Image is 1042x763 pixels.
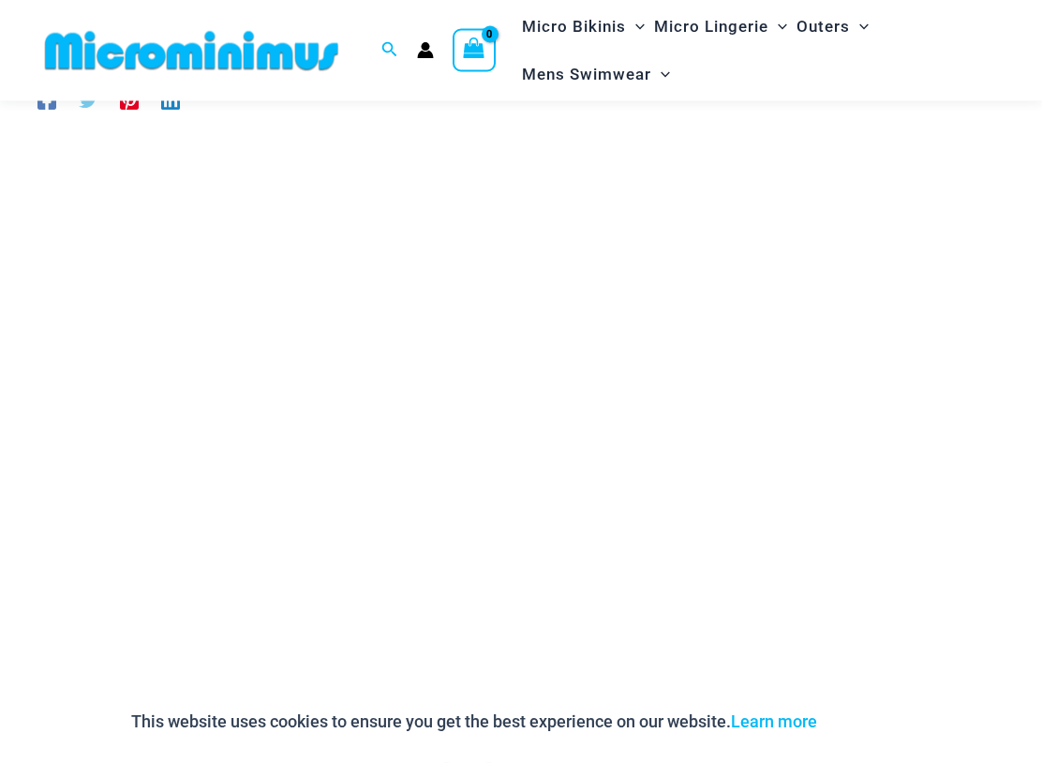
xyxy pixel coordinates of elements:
[651,51,670,98] span: Menu Toggle
[649,3,792,51] a: Micro LingerieMenu ToggleMenu Toggle
[731,711,817,731] a: Learn more
[453,29,496,72] a: View Shopping Cart, empty
[796,3,850,51] span: Outers
[850,3,869,51] span: Menu Toggle
[37,30,346,72] img: MM SHOP LOGO FLAT
[417,42,434,59] a: Account icon link
[768,3,787,51] span: Menu Toggle
[381,39,398,63] a: Search icon link
[626,3,645,51] span: Menu Toggle
[517,3,649,51] a: Micro BikinisMenu ToggleMenu Toggle
[131,708,817,736] p: This website uses cookies to ensure you get the best experience on our website.
[522,3,626,51] span: Micro Bikinis
[522,51,651,98] span: Mens Swimwear
[654,3,768,51] span: Micro Lingerie
[831,699,911,744] button: Accept
[517,51,675,98] a: Mens SwimwearMenu ToggleMenu Toggle
[792,3,873,51] a: OutersMenu ToggleMenu Toggle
